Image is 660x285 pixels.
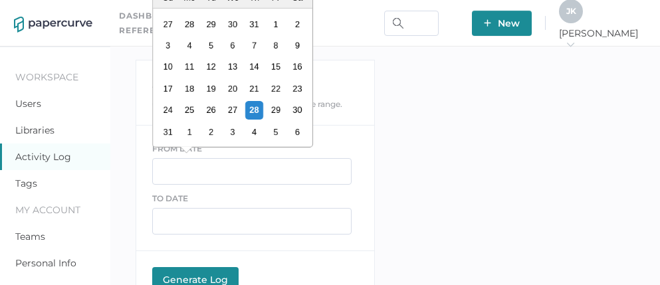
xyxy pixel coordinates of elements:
[223,37,241,54] div: Choose Wednesday, August 6th, 2025
[245,123,263,141] div: Choose Thursday, September 4th, 2025
[566,6,576,16] span: J K
[223,101,241,119] div: Choose Wednesday, August 27th, 2025
[566,40,575,49] i: arrow_right
[245,58,263,76] div: Choose Thursday, August 14th, 2025
[267,80,284,98] div: Choose Friday, August 22nd, 2025
[201,37,219,54] div: Choose Tuesday, August 5th, 2025
[223,15,241,33] div: Choose Wednesday, July 30th, 2025
[152,193,188,203] span: TO DATE
[159,123,177,141] div: Choose Sunday, August 31st, 2025
[288,15,306,33] div: Choose Saturday, August 2nd, 2025
[15,177,37,189] a: Tags
[157,13,308,143] div: month 2025-08
[15,124,55,136] a: Libraries
[484,11,520,36] span: New
[201,58,219,76] div: Choose Tuesday, August 12th, 2025
[159,15,177,33] div: Choose Sunday, July 27th, 2025
[223,123,241,141] div: Choose Wednesday, September 3rd, 2025
[288,37,306,54] div: Choose Saturday, August 9th, 2025
[384,11,439,36] input: Search Workspace
[180,15,198,33] div: Choose Monday, July 28th, 2025
[159,80,177,98] div: Choose Sunday, August 17th, 2025
[223,80,241,98] div: Choose Wednesday, August 20th, 2025
[180,58,198,76] div: Choose Monday, August 11th, 2025
[180,80,198,98] div: Choose Monday, August 18th, 2025
[119,9,179,23] a: Dashboard
[159,58,177,76] div: Choose Sunday, August 10th, 2025
[393,18,403,29] img: search.bf03fe8b.svg
[245,101,263,119] div: Choose Thursday, August 28th, 2025
[180,123,198,141] div: Choose Monday, September 1st, 2025
[288,123,306,141] div: Choose Saturday, September 6th, 2025
[267,37,284,54] div: Choose Friday, August 8th, 2025
[245,80,263,98] div: Choose Thursday, August 21st, 2025
[267,123,284,141] div: Choose Friday, September 5th, 2025
[201,80,219,98] div: Choose Tuesday, August 19th, 2025
[180,101,198,119] div: Choose Monday, August 25th, 2025
[15,257,76,269] a: Personal Info
[15,151,71,163] a: Activity Log
[288,58,306,76] div: Choose Saturday, August 16th, 2025
[472,11,532,36] button: New
[267,101,284,119] div: Choose Friday, August 29th, 2025
[201,15,219,33] div: Choose Tuesday, July 29th, 2025
[15,98,41,110] a: Users
[223,58,241,76] div: Choose Wednesday, August 13th, 2025
[484,19,491,27] img: plus-white.e19ec114.svg
[14,17,92,33] img: papercurve-logo-colour.7244d18c.svg
[267,58,284,76] div: Choose Friday, August 15th, 2025
[159,101,177,119] div: Choose Sunday, August 24th, 2025
[288,80,306,98] div: Choose Saturday, August 23rd, 2025
[267,15,284,33] div: Choose Friday, August 1st, 2025
[15,231,45,242] a: Teams
[288,101,306,119] div: Choose Saturday, August 30th, 2025
[201,101,219,119] div: Choose Tuesday, August 26th, 2025
[245,15,263,33] div: Choose Thursday, July 31st, 2025
[180,37,198,54] div: Choose Monday, August 4th, 2025
[119,23,181,38] a: References
[245,37,263,54] div: Choose Thursday, August 7th, 2025
[201,123,219,141] div: Choose Tuesday, September 2nd, 2025
[159,37,177,54] div: Choose Sunday, August 3rd, 2025
[559,27,646,51] span: [PERSON_NAME]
